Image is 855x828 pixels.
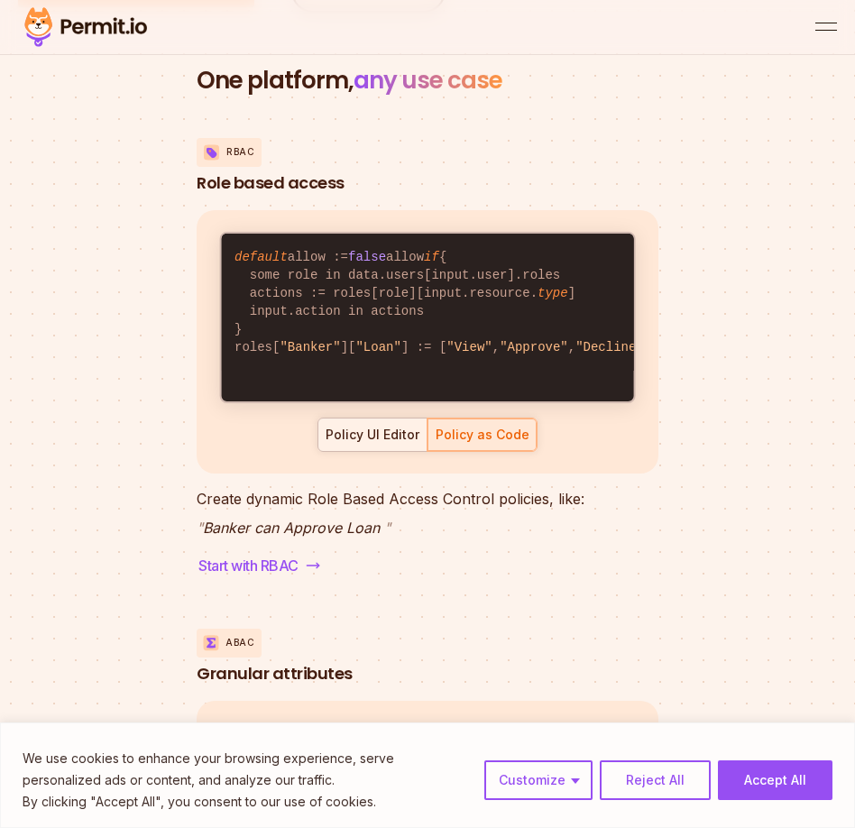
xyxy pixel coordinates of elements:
[538,286,568,300] span: type
[23,748,471,791] p: We use cookies to enhance your browsing experience, serve personalized ads or content, and analyz...
[600,760,711,800] button: Reject All
[354,64,502,97] span: any use case
[484,760,593,800] button: Customize
[197,553,322,578] a: Start with RBAC
[355,340,400,354] span: "Loan"
[18,4,153,51] img: Permit logo
[197,661,353,686] h3: Granular attributes
[446,340,492,354] span: "View"
[575,340,644,354] span: "Decline"
[197,517,658,538] p: Banker can Approve Loan
[424,250,439,264] span: if
[234,250,288,264] span: default
[326,426,419,444] div: Policy UI Editor
[500,340,568,354] span: "Approve"
[384,519,391,537] span: "
[226,145,254,159] p: RBAC
[197,488,658,510] p: Create dynamic Role Based Access Control policies, like:
[815,16,837,38] button: open menu
[280,340,340,354] span: "Banker"
[197,519,203,537] span: "
[197,170,345,196] h3: Role based access
[348,250,386,264] span: false
[225,636,254,649] p: ABAC
[222,234,634,371] code: allow := allow { some role in data.users[input.user].roles actions := roles[role][input.resource....
[718,760,832,800] button: Accept All
[23,791,471,813] p: By clicking "Accept All", you consent to our use of cookies.
[197,63,658,98] h2: One platform,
